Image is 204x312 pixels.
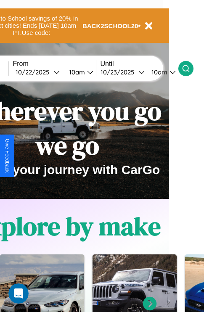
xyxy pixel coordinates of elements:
div: 10 / 22 / 2025 [16,68,53,76]
div: 10 / 23 / 2025 [101,68,138,76]
button: 10am [62,68,96,77]
button: 10/22/2025 [13,68,62,77]
div: Give Feedback [4,139,10,173]
button: 10am [145,68,178,77]
div: 10am [65,68,87,76]
div: 10am [147,68,170,76]
iframe: Intercom live chat [8,283,29,304]
label: From [13,60,96,68]
b: BACK2SCHOOL20 [82,22,138,29]
label: Until [101,60,178,68]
